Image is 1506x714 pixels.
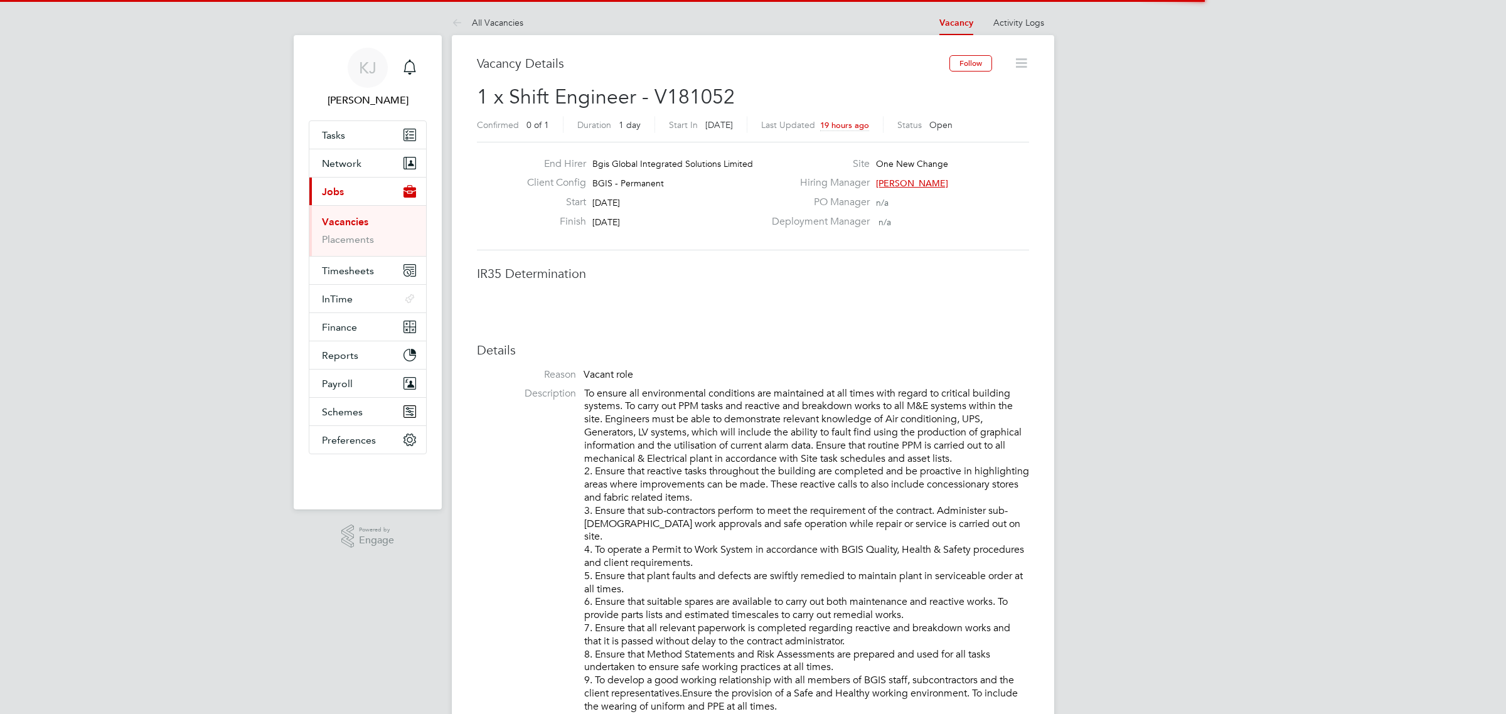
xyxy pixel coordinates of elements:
span: [PERSON_NAME] [876,178,948,189]
button: Schemes [309,398,426,425]
label: Site [764,157,870,171]
button: Preferences [309,426,426,454]
span: [DATE] [705,119,733,131]
span: Timesheets [322,265,374,277]
a: Vacancies [322,216,368,228]
label: Duration [577,119,611,131]
button: InTime [309,285,426,312]
button: Finance [309,313,426,341]
label: Confirmed [477,119,519,131]
h3: IR35 Determination [477,265,1029,282]
button: Network [309,149,426,177]
span: [DATE] [592,197,620,208]
span: Kyle Johnson [309,93,427,108]
span: Vacant role [584,368,633,381]
label: Client Config [517,176,586,189]
span: BGIS - Permanent [592,178,664,189]
button: Follow [949,55,992,72]
label: End Hirer [517,157,586,171]
span: 1 day [619,119,641,131]
label: Deployment Manager [764,215,870,228]
span: InTime [322,293,353,305]
span: Finance [322,321,357,333]
span: Network [322,157,361,169]
span: Jobs [322,186,344,198]
a: KJ[PERSON_NAME] [309,48,427,108]
span: Engage [359,535,394,546]
span: Open [929,119,953,131]
label: Start In [669,119,698,131]
h3: Details [477,342,1029,358]
span: n/a [878,216,891,228]
a: All Vacancies [452,17,523,28]
span: Schemes [322,406,363,418]
a: Powered byEngage [341,525,395,548]
a: Placements [322,233,374,245]
span: Bgis Global Integrated Solutions Limited [592,158,753,169]
label: Reason [477,368,576,381]
span: n/a [876,197,889,208]
span: Payroll [322,378,353,390]
button: Payroll [309,370,426,397]
label: Finish [517,215,586,228]
label: Status [897,119,922,131]
span: 0 of 1 [526,119,549,131]
label: Start [517,196,586,209]
img: fastbook-logo-retina.png [309,467,427,487]
span: Powered by [359,525,394,535]
button: Jobs [309,178,426,205]
a: Tasks [309,121,426,149]
span: One New Change [876,158,948,169]
span: 1 x Shift Engineer - V181052 [477,85,735,109]
div: Jobs [309,205,426,256]
span: 19 hours ago [820,120,869,131]
span: Preferences [322,434,376,446]
span: KJ [359,60,376,76]
nav: Main navigation [294,35,442,509]
a: Vacancy [939,18,973,28]
a: Go to home page [309,467,427,487]
button: Timesheets [309,257,426,284]
span: Tasks [322,129,345,141]
h3: Vacancy Details [477,55,949,72]
label: Description [477,387,576,400]
span: Reports [322,349,358,361]
a: Activity Logs [993,17,1044,28]
label: Hiring Manager [764,176,870,189]
span: [DATE] [592,216,620,228]
label: PO Manager [764,196,870,209]
label: Last Updated [761,119,815,131]
button: Reports [309,341,426,369]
